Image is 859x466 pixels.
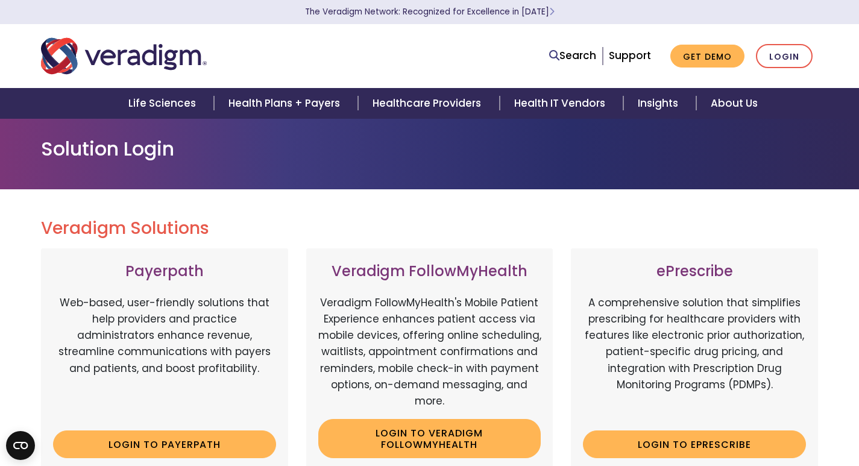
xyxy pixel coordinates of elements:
a: Login to ePrescribe [583,430,806,458]
p: Web-based, user-friendly solutions that help providers and practice administrators enhance revenu... [53,295,276,421]
a: Support [609,48,651,63]
p: A comprehensive solution that simplifies prescribing for healthcare providers with features like ... [583,295,806,421]
a: Insights [623,88,696,119]
a: About Us [696,88,772,119]
h3: Payerpath [53,263,276,280]
img: Veradigm logo [41,36,207,76]
h3: Veradigm FollowMyHealth [318,263,541,280]
a: Life Sciences [114,88,214,119]
a: Health Plans + Payers [214,88,358,119]
button: Open CMP widget [6,431,35,460]
p: Veradigm FollowMyHealth's Mobile Patient Experience enhances patient access via mobile devices, o... [318,295,541,409]
a: Login to Veradigm FollowMyHealth [318,419,541,458]
a: Login [756,44,813,69]
a: Login to Payerpath [53,430,276,458]
a: Health IT Vendors [500,88,623,119]
a: Healthcare Providers [358,88,499,119]
a: Search [549,48,596,64]
h2: Veradigm Solutions [41,218,819,239]
span: Learn More [549,6,555,17]
h3: ePrescribe [583,263,806,280]
a: Get Demo [670,45,744,68]
a: The Veradigm Network: Recognized for Excellence in [DATE]Learn More [305,6,555,17]
h1: Solution Login [41,137,819,160]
